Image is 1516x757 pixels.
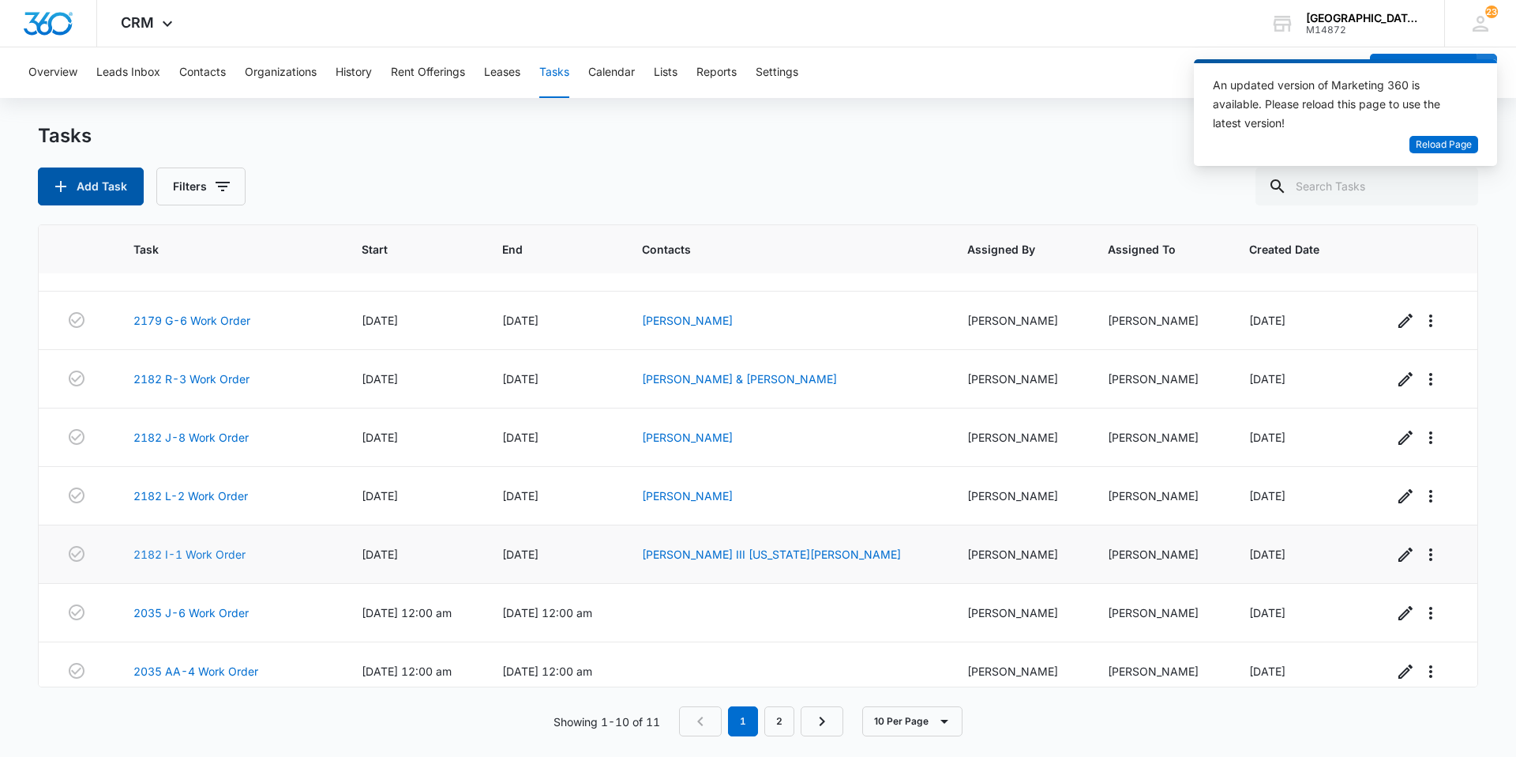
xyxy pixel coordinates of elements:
[1108,604,1210,621] div: [PERSON_NAME]
[1108,241,1188,258] span: Assigned To
[502,548,538,561] span: [DATE]
[1108,488,1210,504] div: [PERSON_NAME]
[862,706,963,736] button: 10 Per Page
[362,241,441,258] span: Start
[502,665,592,678] span: [DATE] 12:00 am
[38,124,92,148] h1: Tasks
[553,714,660,730] p: Showing 1-10 of 11
[362,489,398,503] span: [DATE]
[502,314,538,327] span: [DATE]
[391,47,465,98] button: Rent Offerings
[502,431,538,444] span: [DATE]
[1249,489,1285,503] span: [DATE]
[642,548,901,561] a: [PERSON_NAME] III [US_STATE][PERSON_NAME]
[967,312,1070,329] div: [PERSON_NAME]
[133,663,258,680] a: 2035 AA-4 Work Order
[96,47,160,98] button: Leads Inbox
[642,489,733,503] a: [PERSON_NAME]
[502,241,581,258] span: End
[133,546,246,563] a: 2182 I-1 Work Order
[679,706,843,736] nav: Pagination
[1416,137,1472,153] span: Reload Page
[362,314,398,327] span: [DATE]
[502,606,592,620] span: [DATE] 12:00 am
[756,47,798,98] button: Settings
[588,47,635,98] button: Calendar
[38,168,144,205] button: Add Task
[1485,6,1498,18] span: 23
[967,604,1070,621] div: [PERSON_NAME]
[967,241,1047,258] span: Assigned By
[1108,312,1210,329] div: [PERSON_NAME]
[967,546,1070,563] div: [PERSON_NAME]
[1108,546,1210,563] div: [PERSON_NAME]
[764,706,794,736] a: Page 2
[967,663,1070,680] div: [PERSON_NAME]
[967,371,1070,387] div: [PERSON_NAME]
[696,47,737,98] button: Reports
[728,706,758,736] em: 1
[362,431,398,444] span: [DATE]
[1255,168,1478,205] input: Search Tasks
[133,429,249,446] a: 2182 J-8 Work Order
[1108,663,1210,680] div: [PERSON_NAME]
[539,47,569,98] button: Tasks
[133,241,301,258] span: Task
[336,47,372,98] button: History
[1213,76,1459,133] div: An updated version of Marketing 360 is available. Please reload this page to use the latest version!
[801,706,843,736] a: Next Page
[1249,431,1285,444] span: [DATE]
[1249,665,1285,678] span: [DATE]
[1108,429,1210,446] div: [PERSON_NAME]
[502,372,538,386] span: [DATE]
[502,489,538,503] span: [DATE]
[28,47,77,98] button: Overview
[245,47,317,98] button: Organizations
[133,488,248,504] a: 2182 L-2 Work Order
[1370,54,1477,92] button: Add Contact
[1249,372,1285,386] span: [DATE]
[484,47,520,98] button: Leases
[967,429,1070,446] div: [PERSON_NAME]
[179,47,226,98] button: Contacts
[1485,6,1498,18] div: notifications count
[1249,606,1285,620] span: [DATE]
[1249,241,1332,258] span: Created Date
[362,665,452,678] span: [DATE] 12:00 am
[133,604,249,621] a: 2035 J-6 Work Order
[362,548,398,561] span: [DATE]
[642,241,906,258] span: Contacts
[642,314,733,327] a: [PERSON_NAME]
[1108,371,1210,387] div: [PERSON_NAME]
[1306,24,1421,36] div: account id
[1409,136,1478,154] button: Reload Page
[642,372,837,386] a: [PERSON_NAME] & [PERSON_NAME]
[133,371,250,387] a: 2182 R-3 Work Order
[654,47,677,98] button: Lists
[121,14,154,31] span: CRM
[133,312,250,329] a: 2179 G-6 Work Order
[156,168,246,205] button: Filters
[362,372,398,386] span: [DATE]
[1249,548,1285,561] span: [DATE]
[362,606,452,620] span: [DATE] 12:00 am
[967,488,1070,504] div: [PERSON_NAME]
[642,431,733,444] a: [PERSON_NAME]
[1306,12,1421,24] div: account name
[1249,314,1285,327] span: [DATE]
